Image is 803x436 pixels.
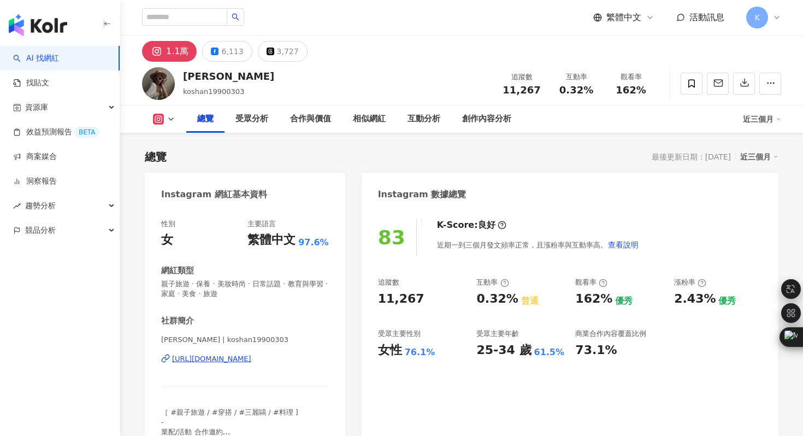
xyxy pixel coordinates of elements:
a: searchAI 找網紅 [13,53,59,64]
div: 73.1% [575,342,617,359]
div: 優秀 [615,295,633,307]
div: 女性 [378,342,402,359]
div: 近期一到三個月發文頻率正常，且漲粉率與互動率高。 [437,234,639,256]
span: 97.6% [298,237,329,249]
div: 觀看率 [575,278,607,287]
div: 互動率 [476,278,509,287]
button: 3,727 [258,41,308,62]
div: 互動率 [556,72,597,83]
span: koshan19900303 [183,87,244,96]
div: 1.1萬 [166,44,188,59]
div: Instagram 數據總覽 [378,188,467,201]
span: 競品分析 [25,218,56,243]
div: 最後更新日期：[DATE] [652,152,731,161]
div: 2.43% [674,291,716,308]
div: 商業合作內容覆蓋比例 [575,329,646,339]
span: 趨勢分析 [25,193,56,218]
div: 61.5% [534,346,565,358]
div: 合作與價值 [290,113,331,126]
div: K-Score : [437,219,506,231]
div: 76.1% [405,346,435,358]
div: 普通 [521,295,539,307]
div: 近三個月 [740,150,778,164]
span: 繁體中文 [606,11,641,23]
div: 網紅類型 [161,265,194,276]
button: 1.1萬 [142,41,197,62]
div: 162% [575,291,612,308]
div: 總覽 [197,113,214,126]
div: 社群簡介 [161,315,194,327]
a: 找貼文 [13,78,49,89]
span: 親子旅遊 · 保養 · 美妝時尚 · 日常話題 · 教育與學習 · 家庭 · 美食 · 旅遊 [161,279,329,299]
div: 漲粉率 [674,278,706,287]
span: 162% [616,85,646,96]
span: 資源庫 [25,95,48,120]
div: 性別 [161,219,175,229]
span: 0.32% [559,85,593,96]
div: 良好 [478,219,495,231]
a: [URL][DOMAIN_NAME] [161,354,329,364]
button: 6,113 [202,41,252,62]
div: 受眾主要性別 [378,329,421,339]
div: 互動分析 [408,113,440,126]
div: 受眾主要年齡 [476,329,519,339]
span: 查看說明 [608,240,639,249]
div: 優秀 [718,295,736,307]
button: 查看說明 [607,234,639,256]
div: 主要語言 [247,219,276,229]
div: 25-34 歲 [476,342,531,359]
div: 83 [378,226,405,249]
img: KOL Avatar [142,67,175,100]
div: 相似網紅 [353,113,386,126]
span: [PERSON_NAME] | koshan19900303 [161,335,329,345]
div: [PERSON_NAME] [183,69,274,83]
div: 0.32% [476,291,518,308]
span: 活動訊息 [689,12,724,22]
span: K [754,11,759,23]
a: 洞察報告 [13,176,57,187]
div: 11,267 [378,291,424,308]
a: 商案媒合 [13,151,57,162]
a: 效益預測報告BETA [13,127,99,138]
span: search [232,13,239,21]
div: [URL][DOMAIN_NAME] [172,354,251,364]
div: 3,727 [277,44,299,59]
div: Instagram 網紅基本資料 [161,188,267,201]
span: 11,267 [503,84,540,96]
div: 受眾分析 [235,113,268,126]
div: 追蹤數 [501,72,542,83]
span: rise [13,202,21,210]
div: 繁體中文 [247,232,296,249]
div: 女 [161,232,173,249]
div: 總覽 [145,149,167,164]
div: 追蹤數 [378,278,399,287]
img: logo [9,14,67,36]
div: 觀看率 [610,72,652,83]
div: 6,113 [221,44,243,59]
div: 創作內容分析 [462,113,511,126]
div: 近三個月 [743,110,781,128]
